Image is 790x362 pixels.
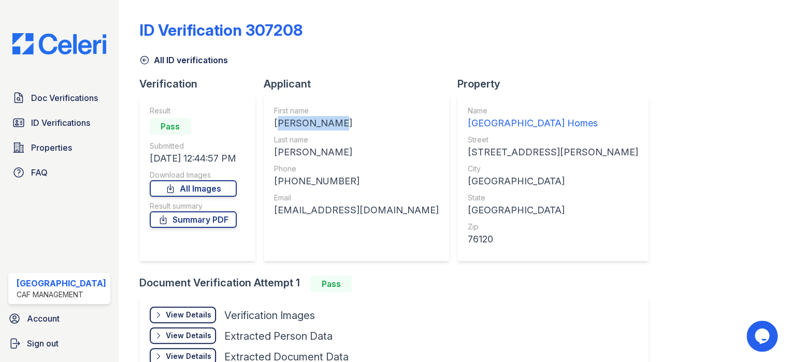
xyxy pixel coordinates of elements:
[468,135,638,145] div: Street
[4,333,114,354] a: Sign out
[8,162,110,183] a: FAQ
[31,166,48,179] span: FAQ
[150,201,237,211] div: Result summary
[150,106,237,116] div: Result
[468,193,638,203] div: State
[310,276,352,292] div: Pass
[468,145,638,160] div: [STREET_ADDRESS][PERSON_NAME]
[274,203,439,218] div: [EMAIL_ADDRESS][DOMAIN_NAME]
[274,116,439,131] div: [PERSON_NAME]
[166,330,211,341] div: View Details
[17,277,106,289] div: [GEOGRAPHIC_DATA]
[8,88,110,108] a: Doc Verifications
[139,54,228,66] a: All ID verifications
[8,137,110,158] a: Properties
[468,106,638,131] a: Name [GEOGRAPHIC_DATA] Homes
[27,337,59,350] span: Sign out
[8,112,110,133] a: ID Verifications
[150,211,237,228] a: Summary PDF
[274,145,439,160] div: [PERSON_NAME]
[264,77,457,91] div: Applicant
[224,329,333,343] div: Extracted Person Data
[746,321,780,352] iframe: chat widget
[274,106,439,116] div: First name
[468,203,638,218] div: [GEOGRAPHIC_DATA]
[166,351,211,361] div: View Details
[274,174,439,189] div: [PHONE_NUMBER]
[4,308,114,329] a: Account
[468,106,638,116] div: Name
[139,21,303,39] div: ID Verification 307208
[139,77,264,91] div: Verification
[31,117,90,129] span: ID Verifications
[150,180,237,197] a: All Images
[139,276,657,292] div: Document Verification Attempt 1
[150,151,237,166] div: [DATE] 12:44:57 PM
[31,141,72,154] span: Properties
[150,118,191,135] div: Pass
[468,222,638,232] div: Zip
[468,174,638,189] div: [GEOGRAPHIC_DATA]
[468,116,638,131] div: [GEOGRAPHIC_DATA] Homes
[150,141,237,151] div: Submitted
[468,232,638,247] div: 76120
[274,193,439,203] div: Email
[27,312,60,325] span: Account
[4,33,114,54] img: CE_Logo_Blue-a8612792a0a2168367f1c8372b55b34899dd931a85d93a1a3d3e32e68fde9ad4.png
[468,164,638,174] div: City
[274,164,439,174] div: Phone
[150,170,237,180] div: Download Images
[457,77,657,91] div: Property
[17,289,106,300] div: CAF Management
[224,308,315,323] div: Verification Images
[166,310,211,320] div: View Details
[274,135,439,145] div: Last name
[31,92,98,104] span: Doc Verifications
